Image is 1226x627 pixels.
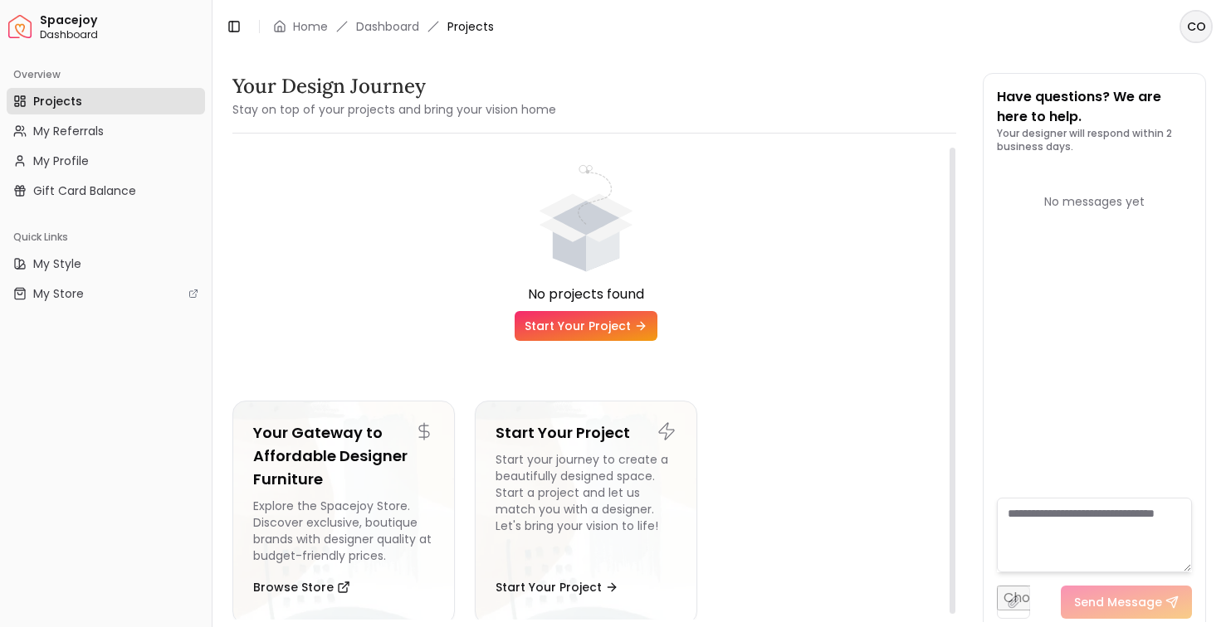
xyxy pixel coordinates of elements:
div: Quick Links [7,224,205,250]
nav: breadcrumb [273,18,494,35]
a: Gift Card Balance [7,177,205,204]
h5: Your Gateway to Affordable Designer Furniture [253,421,434,491]
small: Stay on top of your projects and bring your vision home [232,101,556,118]
a: My Style [7,250,205,277]
span: My Profile [33,153,89,169]
span: My Store [33,285,84,302]
div: No projects found [232,284,940,304]
span: Spacejoy [40,13,205,28]
div: Overview [7,61,205,88]
a: Start Your Project [515,311,657,341]
a: My Profile [7,148,205,174]
span: Dashboard [40,28,205,41]
span: My Referrals [33,123,104,139]
a: Spacejoy [8,15,32,38]
button: CO [1180,10,1213,43]
span: Projects [33,93,82,109]
a: My Store [7,280,205,307]
a: Projects [7,88,205,114]
a: My Referrals [7,118,205,144]
h5: Start Your Project [496,421,676,445]
a: Start Your ProjectStart your journey to create a beautifully designed space. Start a project and ... [475,401,697,625]
span: My Style [33,255,81,272]
h3: Your Design Journey [232,73,556,100]
a: Home [293,18,328,35]
button: Browse Store [253,571,350,604]
p: Have questions? We are here to help. [997,87,1192,127]
span: CO [1181,12,1211,41]
span: Projects [447,18,494,35]
button: Start Your Project [496,571,618,604]
a: Your Gateway to Affordable Designer FurnitureExplore the Spacejoy Store. Discover exclusive, bout... [232,401,455,625]
a: Dashboard [356,18,419,35]
img: Spacejoy Logo [8,15,32,38]
div: No messages yet [997,193,1192,210]
div: Explore the Spacejoy Store. Discover exclusive, boutique brands with designer quality at budget-f... [253,498,434,564]
div: Start your journey to create a beautifully designed space. Start a project and let us match you w... [496,451,676,564]
span: Gift Card Balance [33,182,136,199]
div: animation [524,160,648,284]
p: Your designer will respond within 2 business days. [997,127,1192,153]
